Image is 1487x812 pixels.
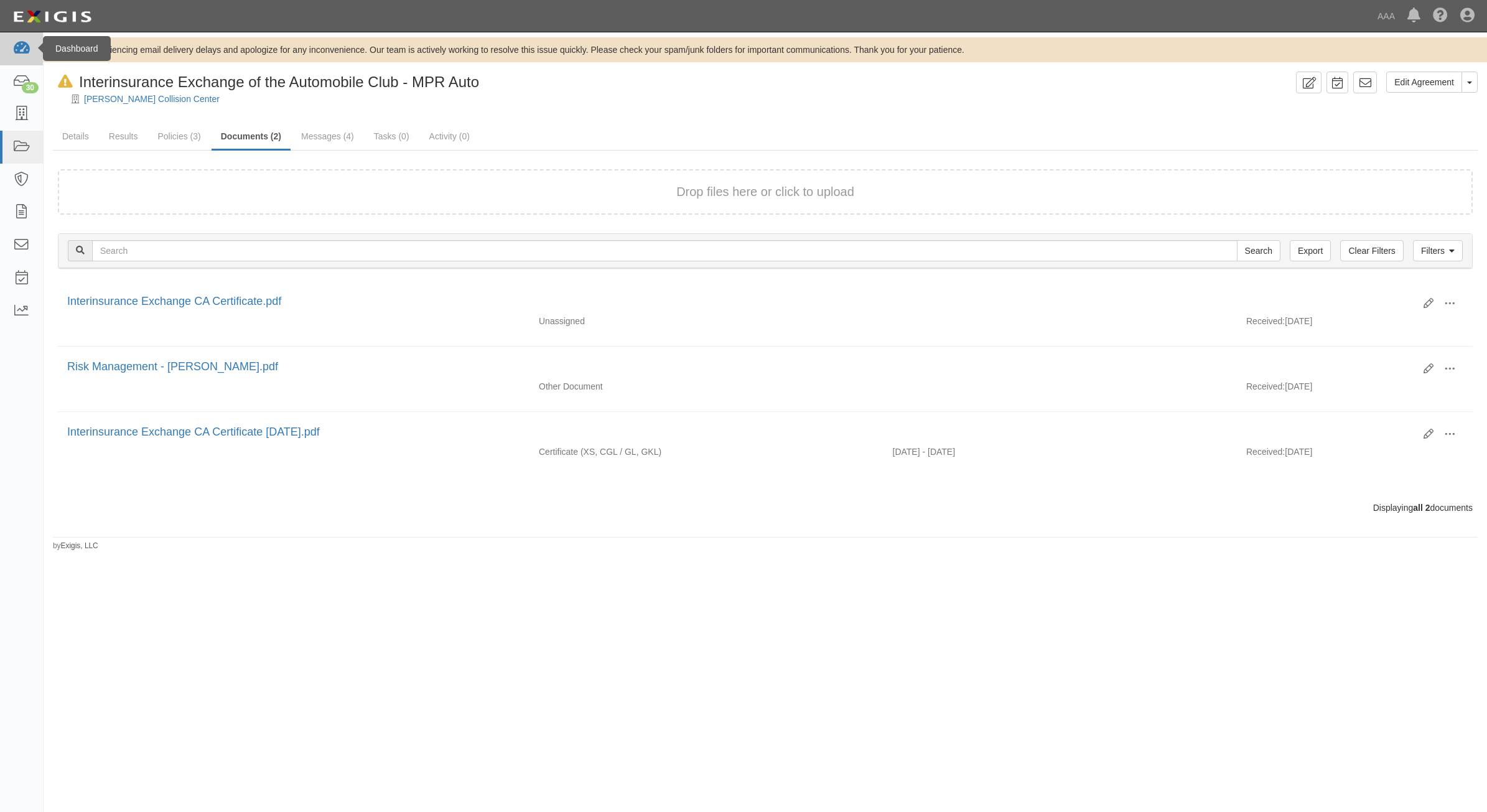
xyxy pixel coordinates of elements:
[43,36,111,61] div: Dashboard
[22,82,39,93] div: 30
[79,73,479,90] span: Interinsurance Exchange of the Automobile Club - MPR Auto
[148,124,210,149] a: Policies (3)
[529,446,883,458] div: Excess/Umbrella Liability Commercial General Liability / Garage Liability Garage Keepers Liability
[92,240,1238,261] input: Search
[1413,240,1463,261] a: Filters
[53,124,98,149] a: Details
[67,360,278,373] a: Risk Management - [PERSON_NAME].pdf
[9,6,95,28] img: logo-5460c22ac91f19d4615b14bd174203de0afe785f0fc80cf4dbbc73dc1793850b.png
[1246,315,1285,327] p: Received:
[67,424,1414,441] div: Interinsurance Exchange CA Certificate 6-3-25.pdf
[1413,503,1430,513] b: all 2
[53,72,479,93] div: Interinsurance Exchange of the Automobile Club - MPR Auto
[49,502,1482,514] div: Displaying documents
[44,44,1487,56] div: We are experiencing email delivery delays and apologize for any inconvenience. Our team is active...
[1246,380,1285,393] p: Received:
[676,183,854,201] button: Drop files here or click to upload
[1237,240,1280,261] input: Search
[1433,9,1448,24] i: Help Center - Complianz
[529,380,883,393] div: Other Document
[292,124,363,149] a: Messages (4)
[67,295,281,307] a: Interinsurance Exchange CA Certificate.pdf
[529,315,883,327] div: Unassigned
[420,124,479,149] a: Activity (0)
[1386,72,1462,93] a: Edit Agreement
[67,426,320,438] a: Interinsurance Exchange CA Certificate [DATE].pdf
[1340,240,1403,261] a: Clear Filters
[1371,4,1401,29] a: AAA
[53,541,98,551] small: by
[84,94,220,104] a: [PERSON_NAME] Collision Center
[1237,446,1473,464] div: [DATE]
[212,124,291,151] a: Documents (2)
[100,124,147,149] a: Results
[58,75,73,88] i: In Default since 08/12/2025
[365,124,419,149] a: Tasks (0)
[1237,315,1473,334] div: [DATE]
[1246,446,1285,458] p: Received:
[883,380,1238,381] div: Effective - Expiration
[61,541,98,550] a: Exigis, LLC
[1290,240,1331,261] a: Export
[67,359,1414,375] div: Risk Management - Tim Moran.pdf
[883,446,1238,458] div: Effective 07/29/2024 - Expiration 07/29/2025
[67,294,1414,310] div: Interinsurance Exchange CA Certificate.pdf
[1237,380,1473,399] div: [DATE]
